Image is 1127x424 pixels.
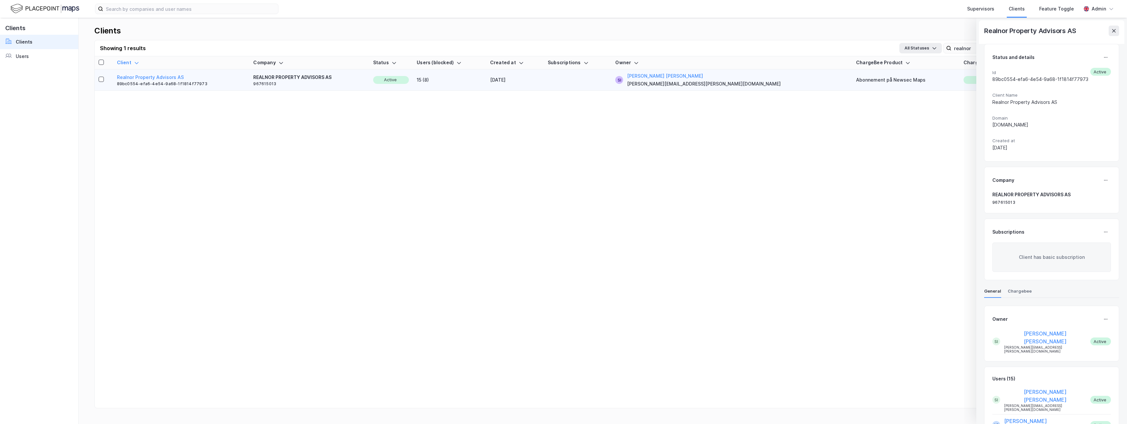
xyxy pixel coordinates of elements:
[994,396,998,404] div: SI
[984,26,1077,36] div: Realnor Property Advisors AS
[1004,330,1086,353] div: [PERSON_NAME][EMAIL_ADDRESS][PERSON_NAME][DOMAIN_NAME]
[16,52,29,60] div: Users
[992,315,1008,323] div: Owner
[253,60,365,66] div: Company
[417,60,482,66] div: Users (blocked)
[992,191,1111,199] div: REALNOR PROPERTY ADVISORS AS
[1004,388,1086,404] button: [PERSON_NAME] [PERSON_NAME]
[16,38,32,46] div: Clients
[856,60,956,66] div: ChargeBee Product
[992,138,1111,144] span: Created at
[117,81,207,87] div: 89bc0554-efa6-4e54-9a68-1f1814f77973
[253,81,332,87] div: 967615013
[992,375,1015,383] div: Users (15)
[94,26,121,36] div: Clients
[253,73,332,81] div: REALNOR PROPERTY ADVISORS AS
[992,242,1111,272] div: Client has basic subscription
[856,76,956,84] div: Abonnement på Newsec Maps
[1004,330,1086,345] button: [PERSON_NAME] [PERSON_NAME]
[992,176,1014,184] div: Company
[548,60,607,66] div: Subscriptions
[100,44,146,52] div: Showing 1 results
[490,60,540,66] div: Created at
[1094,393,1127,424] iframe: Chat Widget
[964,60,1081,66] div: ChargeBee Subscription Status
[992,144,1111,152] div: [DATE]
[1009,5,1025,13] div: Clients
[117,73,184,81] button: Realnor Property Advisors AS
[992,70,1088,75] span: Id
[1092,5,1106,13] div: Admin
[10,3,79,14] img: logo.f888ab2527a4732fd821a326f86c7f29.svg
[992,228,1024,236] div: Subscriptions
[1039,5,1074,13] div: Feature Toggle
[992,98,1111,106] div: Realnor Property Advisors AS
[486,69,544,91] td: [DATE]
[992,115,1111,121] span: Domain
[103,4,278,14] input: Search by companies and user names
[899,43,942,53] button: All Statuses
[117,60,246,66] div: Client
[1008,288,1032,298] div: Chargebee
[627,72,703,80] button: [PERSON_NAME] [PERSON_NAME]
[615,60,848,66] div: Owner
[984,288,1001,298] div: General
[618,76,621,84] div: SI
[992,121,1111,129] div: [DOMAIN_NAME]
[951,43,1041,53] input: Search by company name
[992,200,1111,205] div: 967615013
[627,72,781,88] div: [PERSON_NAME][EMAIL_ADDRESS][PERSON_NAME][DOMAIN_NAME]
[1004,388,1086,412] div: [PERSON_NAME][EMAIL_ADDRESS][PERSON_NAME][DOMAIN_NAME]
[992,75,1088,83] div: 89bc0554-efa6-4e54-9a68-1f1814f77973
[1094,393,1127,424] div: Widżet czatu
[967,5,994,13] div: Supervisors
[373,60,409,66] div: Status
[992,92,1111,98] span: Client Name
[992,53,1035,61] div: Status and details
[994,337,998,345] div: SI
[413,69,486,91] td: 15 (8)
